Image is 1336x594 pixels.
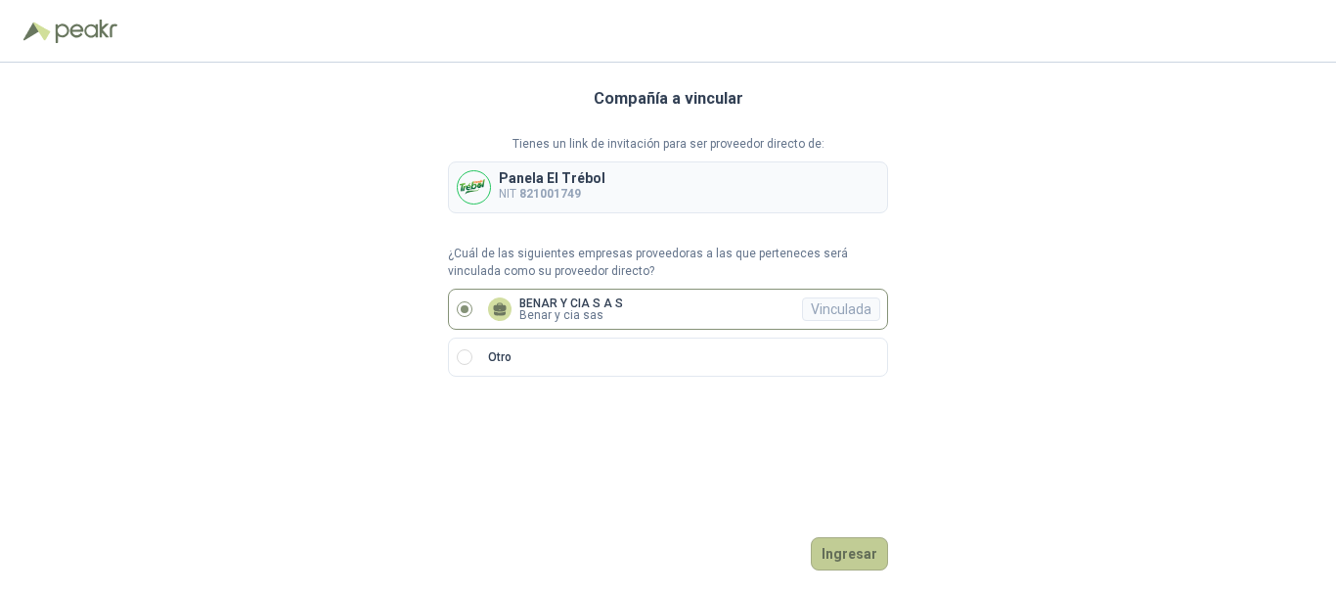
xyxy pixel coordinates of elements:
[448,245,888,282] p: ¿Cuál de las siguientes empresas proveedoras a las que perteneces será vinculada como su proveedo...
[499,171,605,185] p: Panela El Trébol
[811,537,888,571] button: Ingresar
[448,135,888,154] p: Tienes un link de invitación para ser proveedor directo de:
[488,348,512,367] p: Otro
[23,22,51,41] img: Logo
[499,185,605,204] p: NIT
[55,20,117,43] img: Peakr
[519,297,623,309] p: BENAR Y CIA S A S
[594,86,743,112] h3: Compañía a vincular
[458,171,490,204] img: Company Logo
[802,297,880,321] div: Vinculada
[519,187,581,201] b: 821001749
[519,309,623,321] p: Benar y cia sas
